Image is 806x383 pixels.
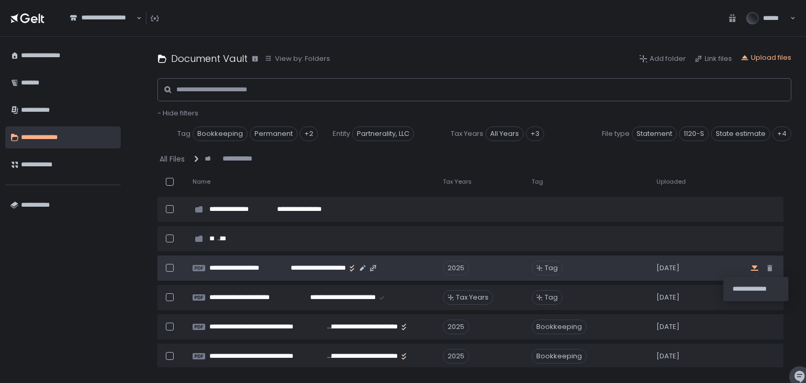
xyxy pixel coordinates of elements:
button: - Hide filters [157,109,198,118]
span: [DATE] [656,322,680,332]
span: File type [602,129,630,139]
div: 2025 [443,320,469,334]
span: 1120-S [679,126,709,141]
span: Bookkeeping [532,320,587,334]
div: Search for option [63,7,142,29]
span: Bookkeeping [193,126,248,141]
span: Tag [545,293,558,302]
div: 2025 [443,261,469,275]
span: Partnerality, LLC [352,126,414,141]
div: All Files [160,154,185,164]
span: Bookkeeping [532,349,587,364]
span: - Hide filters [157,108,198,118]
span: Tax Years [443,178,472,186]
span: State estimate [711,126,770,141]
h1: Document Vault [171,51,248,66]
span: Tag [532,178,543,186]
button: View by: Folders [264,54,330,63]
button: All Files [160,154,187,164]
div: +4 [772,126,791,141]
span: Uploaded [656,178,686,186]
span: All Years [485,126,524,141]
div: +2 [300,126,318,141]
span: [DATE] [656,352,680,361]
span: Statement [632,126,677,141]
span: Tag [545,263,558,273]
span: Entity [333,129,350,139]
div: +3 [526,126,544,141]
span: Name [193,178,210,186]
span: Tax Years [456,293,489,302]
button: Add folder [639,54,686,63]
input: Search for option [70,23,135,33]
button: Upload files [740,53,791,62]
span: Tag [177,129,190,139]
span: Tax Years [451,129,483,139]
button: Link files [694,54,732,63]
span: [DATE] [656,263,680,273]
span: Permanent [250,126,298,141]
div: 2025 [443,349,469,364]
span: [DATE] [656,293,680,302]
